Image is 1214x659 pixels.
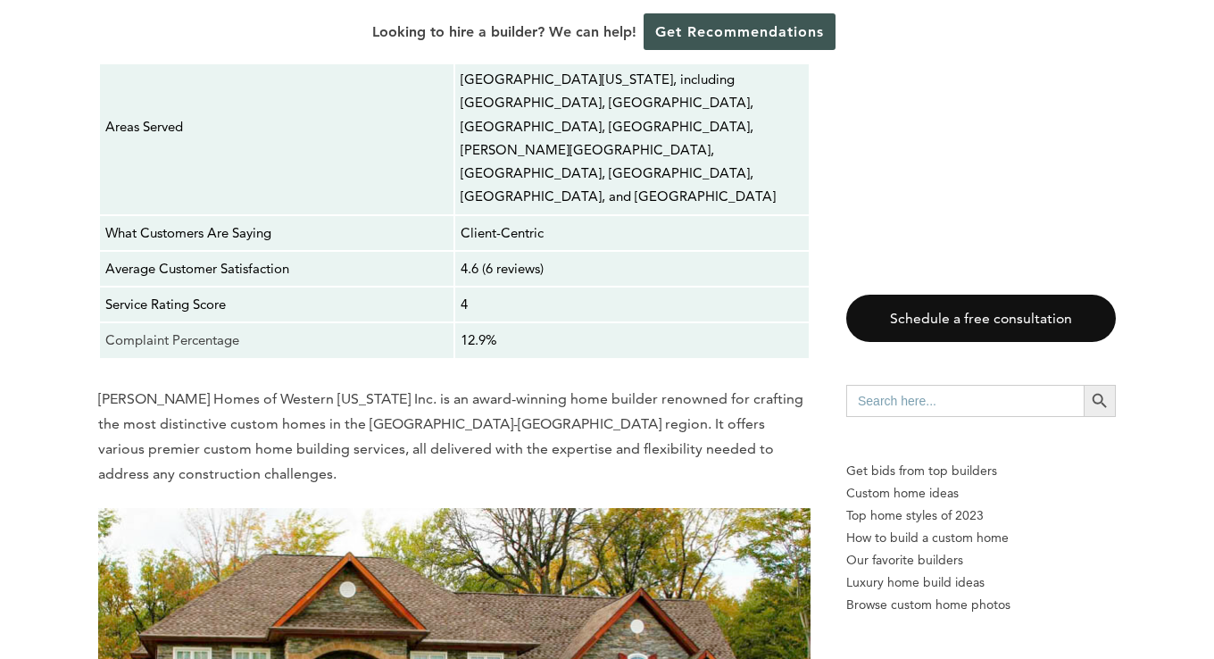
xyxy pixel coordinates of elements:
svg: Search [1090,391,1110,411]
a: Custom home ideas [846,482,1116,505]
a: Top home styles of 2023 [846,505,1116,527]
p: Areas Served [105,115,448,138]
p: Client-Centric [461,221,803,245]
p: 12.9% [461,329,803,352]
a: Schedule a free consultation [846,295,1116,342]
p: Get bids from top builders [846,460,1116,482]
p: Average Customer Satisfaction [105,257,448,280]
p: [PERSON_NAME] Homes of Western [US_STATE] Inc. is an award-winning home builder renowned for craf... [98,387,811,487]
p: 4.6 (6 reviews) [461,257,803,280]
p: 4 [461,293,803,316]
a: Browse custom home photos [846,594,1116,616]
p: What Customers Are Saying [105,221,448,245]
iframe: Drift Widget Chat Controller [871,530,1193,638]
a: Get Recommendations [644,13,836,50]
p: Complaint Percentage [105,329,448,352]
input: Search here... [846,385,1084,417]
a: Our favorite builders [846,549,1116,571]
p: Service Rating Score [105,293,448,316]
a: Luxury home build ideas [846,571,1116,594]
a: How to build a custom home [846,527,1116,549]
p: [GEOGRAPHIC_DATA]–[GEOGRAPHIC_DATA] and or [GEOGRAPHIC_DATA][US_STATE], including [GEOGRAPHIC_DAT... [461,45,803,209]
